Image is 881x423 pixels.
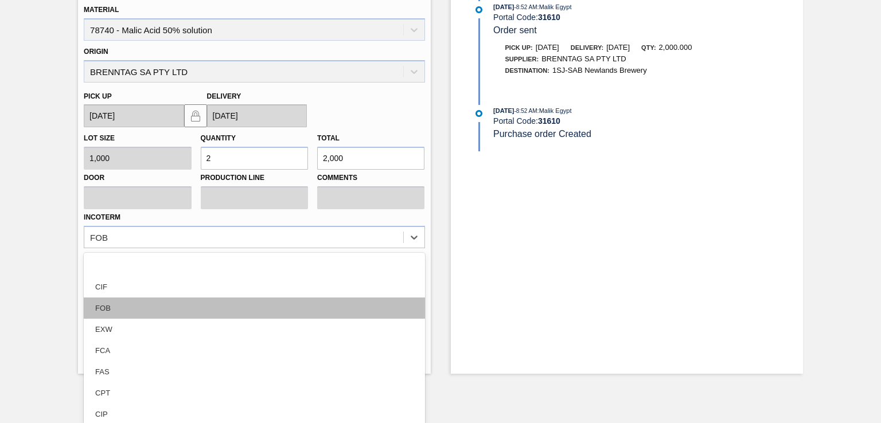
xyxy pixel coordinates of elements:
[493,3,514,10] span: [DATE]
[505,56,539,62] span: Supplier:
[84,276,424,297] div: CIF
[536,43,559,52] span: [DATE]
[84,361,424,382] div: FAS
[84,48,108,56] label: Origin
[84,104,184,127] input: mm/dd/yyyy
[201,134,236,142] label: Quantity
[505,67,549,74] span: Destination:
[189,109,202,123] img: locked
[493,116,766,126] div: Portal Code:
[493,129,591,139] span: Purchase order Created
[571,44,603,51] span: Delivery:
[537,107,572,114] span: : Malik Egypt
[514,4,537,10] span: - 8:52 AM
[84,297,424,319] div: FOB
[505,44,533,51] span: Pick up:
[90,232,108,242] div: FOB
[537,3,572,10] span: : Malik Egypt
[84,340,424,361] div: FCA
[317,170,424,186] label: Comments
[493,25,537,35] span: Order sent
[207,104,307,127] input: mm/dd/yyyy
[552,66,647,75] span: 1SJ-SAB Newlands Brewery
[541,54,626,63] span: BRENNTAG SA PTY LTD
[538,13,560,22] strong: 31610
[84,134,115,142] label: Lot size
[84,319,424,340] div: EXW
[514,108,537,114] span: - 8:52 AM
[201,170,308,186] label: Production Line
[493,107,514,114] span: [DATE]
[84,170,191,186] label: Door
[641,44,656,51] span: Qty:
[184,104,207,127] button: locked
[84,213,120,221] label: Incoterm
[317,134,340,142] label: Total
[538,116,560,126] strong: 31610
[493,13,766,22] div: Portal Code:
[659,43,692,52] span: 2,000.000
[475,110,482,117] img: atual
[606,43,630,52] span: [DATE]
[84,6,119,14] label: Material
[207,92,241,100] label: Delivery
[84,382,424,404] div: CPT
[475,6,482,13] img: atual
[84,92,112,100] label: Pick up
